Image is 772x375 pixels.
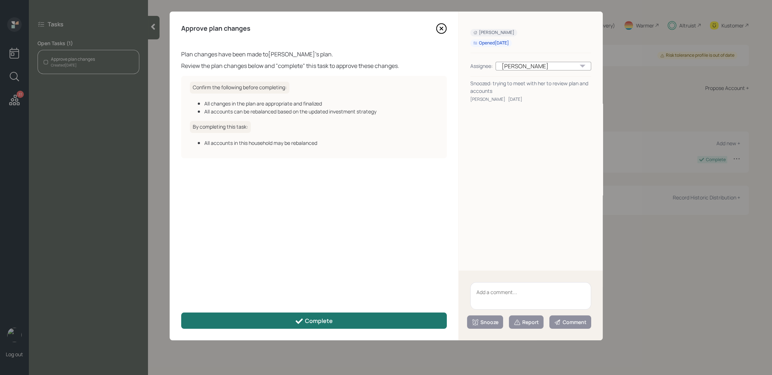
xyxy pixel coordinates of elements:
div: Snooze [472,319,498,326]
div: All changes in the plan are appropriate and finalized [204,100,438,107]
div: [PERSON_NAME] [473,30,514,36]
div: Snoozed: trying to meet with her to review plan and accounts [470,79,591,95]
div: All accounts can be rebalanced based on the updated investment strategy [204,108,438,115]
div: Comment [554,319,586,326]
div: [PERSON_NAME] [470,96,505,103]
button: Comment [549,315,591,329]
h6: Confirm the following before completing: [190,82,289,94]
div: Opened [DATE] [473,40,509,46]
div: Complete [295,317,333,326]
div: Review the plan changes below and "complete" this task to approve these changes. [181,61,447,70]
div: All accounts in this household may be rebalanced [204,139,438,147]
div: Plan changes have been made to [PERSON_NAME] 's plan. [181,50,447,59]
div: [PERSON_NAME] [496,62,591,70]
div: [DATE] [508,96,522,103]
h6: By completing this task: [190,121,251,133]
div: Report [514,319,539,326]
button: Snooze [467,315,503,329]
button: Complete [181,312,447,329]
button: Report [509,315,544,329]
div: Assignee: [470,62,493,70]
h4: Approve plan changes [181,25,250,33]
